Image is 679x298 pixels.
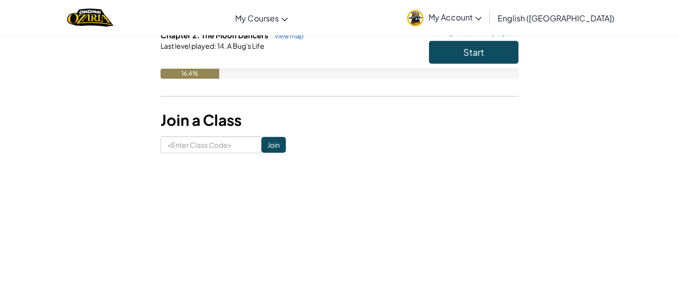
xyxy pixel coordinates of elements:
[161,41,214,50] span: Last level played
[424,30,518,36] a: view my classmates' projects
[161,69,219,79] div: 16.4%
[161,30,270,40] span: Chapter 2: The Moon Dancers
[67,7,113,28] a: Ozaria by CodeCombat logo
[214,41,216,50] span: :
[226,41,264,50] span: A Bug's Life
[261,137,286,153] input: Join
[493,4,619,31] a: English ([GEOGRAPHIC_DATA])
[429,41,518,64] button: Start
[67,7,113,28] img: Home
[463,46,484,58] span: Start
[270,32,304,40] a: view map
[161,109,518,131] h3: Join a Class
[216,41,226,50] span: 14.
[407,10,424,26] img: avatar
[402,2,487,33] a: My Account
[498,13,614,23] span: English ([GEOGRAPHIC_DATA])
[235,13,279,23] span: My Courses
[230,4,293,31] a: My Courses
[161,136,261,153] input: <Enter Class Code>
[428,12,482,22] span: My Account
